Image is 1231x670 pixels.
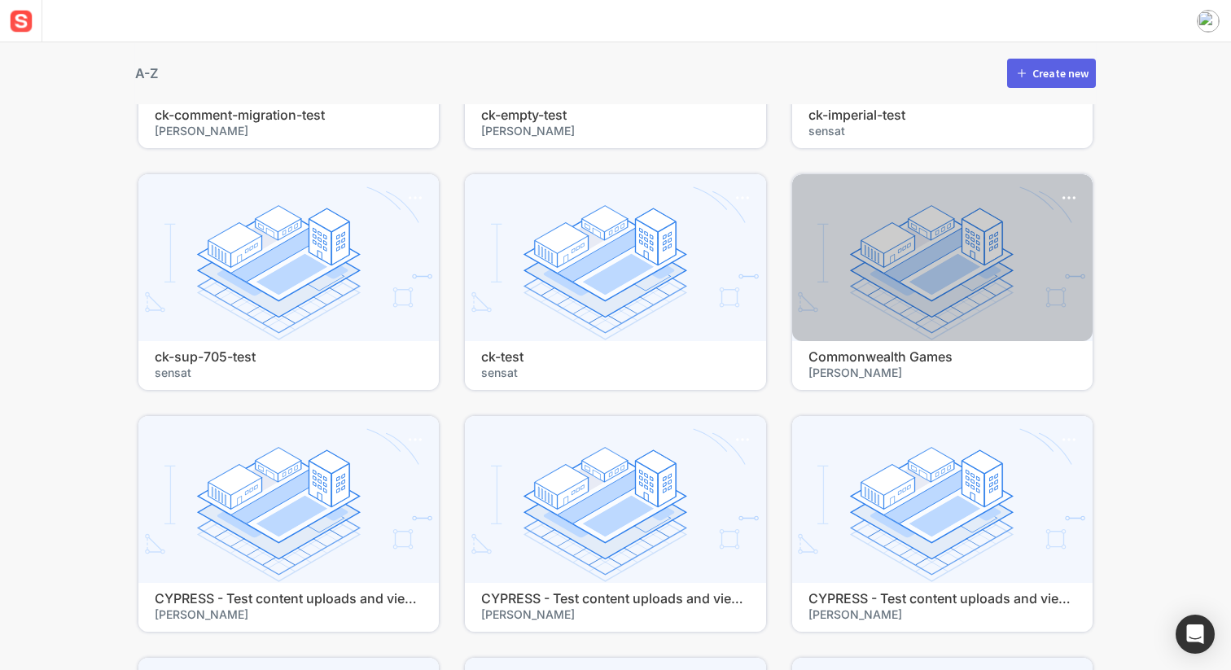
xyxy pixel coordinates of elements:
h4: ck-empty-test [481,107,749,123]
span: sensat [481,365,749,380]
div: A-Z [135,63,158,83]
h4: CYPRESS - Test content uploads and viewing [481,591,749,607]
h4: CYPRESS - Test content uploads and viewing [808,591,1076,607]
h4: ck-comment-migration-test [155,107,423,123]
div: Open Intercom Messenger [1176,615,1215,654]
span: [PERSON_NAME] [155,607,423,622]
h4: ck-imperial-test [808,107,1076,123]
span: [PERSON_NAME] [808,607,1076,622]
img: sensat [7,7,36,36]
h4: ck-test [481,349,749,365]
div: Create new [1032,68,1089,79]
span: sensat [155,365,423,380]
span: [PERSON_NAME] [481,123,749,138]
h4: Commonwealth Games [808,349,1076,365]
span: [PERSON_NAME] [155,123,423,138]
span: sensat [808,123,1076,138]
button: Create new [1007,59,1096,88]
h4: CYPRESS - Test content uploads and viewing [155,591,423,607]
span: [PERSON_NAME] [481,607,749,622]
span: [PERSON_NAME] [808,365,1076,380]
h4: ck-sup-705-test [155,349,423,365]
